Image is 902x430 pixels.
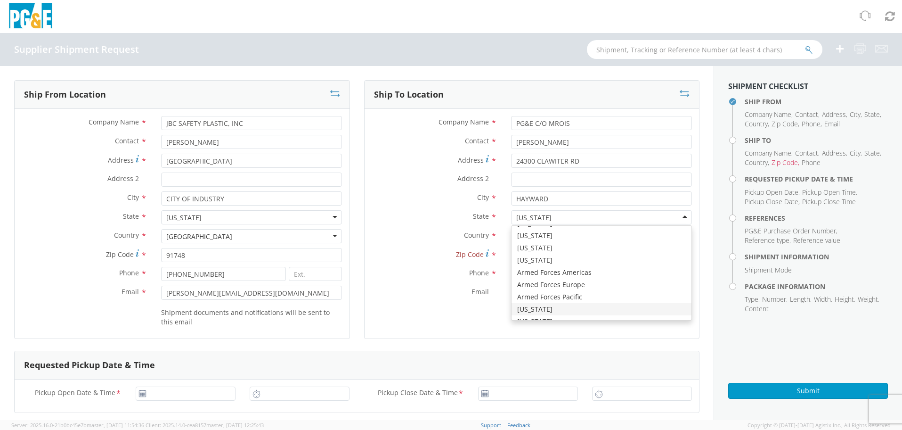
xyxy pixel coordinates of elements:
[166,213,202,223] div: [US_STATE]
[745,137,888,144] h4: Ship To
[745,110,791,119] span: Company Name
[745,295,758,304] span: Type
[864,110,880,119] span: State
[7,3,54,31] img: pge-logo-06675f144f4cfa6a6814.png
[772,158,799,167] li: ,
[835,295,854,304] span: Height
[481,422,501,429] a: Support
[802,197,856,206] span: Pickup Close Time
[814,295,831,304] span: Width
[24,361,155,370] h3: Requested Pickup Date & Time
[795,149,820,158] li: ,
[824,119,840,128] span: Email
[835,295,855,304] li: ,
[456,250,484,259] span: Zip Code
[161,306,342,327] label: Shipment documents and notifications will be sent to this email
[745,188,800,197] li: ,
[457,174,489,183] span: Address 2
[35,388,115,399] span: Pickup Open Date & Time
[745,253,888,260] h4: Shipment Information
[471,287,489,296] span: Email
[850,149,861,157] span: City
[795,110,818,119] span: Contact
[89,117,139,126] span: Company Name
[516,213,552,223] div: [US_STATE]
[745,304,769,313] span: Content
[166,232,232,241] div: [GEOGRAPHIC_DATA]
[745,226,836,235] span: PG&E Purchase Order Number
[822,149,846,157] span: Address
[477,193,489,202] span: City
[864,149,881,158] li: ,
[745,295,760,304] li: ,
[469,268,489,277] span: Phone
[119,268,139,277] span: Phone
[115,136,139,145] span: Contact
[850,110,861,119] span: City
[793,236,840,245] span: Reference value
[790,295,812,304] li: ,
[11,422,144,429] span: Server: 2025.16.0-21b0bc45e7b
[289,267,342,281] input: Ext.
[107,174,139,183] span: Address 2
[864,110,881,119] li: ,
[745,149,791,157] span: Company Name
[745,188,798,197] span: Pickup Open Date
[114,231,139,240] span: Country
[123,212,139,221] span: State
[728,383,888,399] button: Submit
[108,156,134,165] span: Address
[772,158,798,167] span: Zip Code
[745,236,789,245] span: Reference type
[850,149,862,158] li: ,
[762,295,786,304] span: Number
[745,149,793,158] li: ,
[745,175,888,182] h4: Requested Pickup Date & Time
[748,422,891,429] span: Copyright © [DATE]-[DATE] Agistix Inc., All Rights Reserved
[802,119,822,129] li: ,
[745,226,837,236] li: ,
[745,98,888,105] h4: Ship From
[858,295,879,304] li: ,
[745,158,768,167] span: Country
[24,90,106,99] h3: Ship From Location
[795,149,818,157] span: Contact
[512,303,691,315] div: [US_STATE]
[745,215,888,222] h4: References
[728,81,808,91] strong: Shipment Checklist
[507,422,530,429] a: Feedback
[802,119,821,128] span: Phone
[512,279,691,291] div: Armed Forces Europe
[458,156,484,165] span: Address
[512,315,691,328] div: [US_STATE]
[587,40,822,59] input: Shipment, Tracking or Reference Number (at least 4 chars)
[745,265,792,274] span: Shipment Mode
[745,119,769,129] li: ,
[802,158,821,167] span: Phone
[745,236,791,245] li: ,
[374,90,444,99] h3: Ship To Location
[772,119,798,128] span: Zip Code
[512,291,691,303] div: Armed Forces Pacific
[206,422,264,429] span: master, [DATE] 12:25:43
[512,266,691,279] div: Armed Forces Americas
[146,422,264,429] span: Client: 2025.14.0-cea8157
[465,136,489,145] span: Contact
[745,197,800,207] li: ,
[790,295,810,304] span: Length
[745,197,798,206] span: Pickup Close Date
[106,250,134,259] span: Zip Code
[464,231,489,240] span: Country
[87,422,144,429] span: master, [DATE] 11:54:36
[864,149,880,157] span: State
[127,193,139,202] span: City
[858,295,878,304] span: Weight
[512,254,691,266] div: [US_STATE]
[822,110,847,119] li: ,
[122,287,139,296] span: Email
[802,188,856,197] span: Pickup Open Time
[473,212,489,221] span: State
[822,110,846,119] span: Address
[512,230,691,242] div: [US_STATE]
[14,44,139,55] h4: Supplier Shipment Request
